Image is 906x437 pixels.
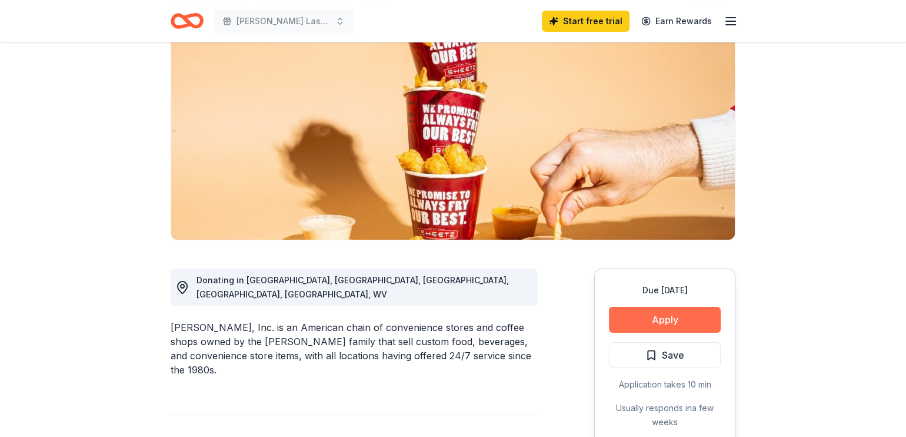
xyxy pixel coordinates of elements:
[171,320,538,377] div: [PERSON_NAME], Inc. is an American chain of convenience stores and coffee shops owned by the [PER...
[609,342,721,368] button: Save
[171,15,735,240] img: Image for Sheetz
[634,11,719,32] a: Earn Rewards
[237,14,331,28] span: [PERSON_NAME] Last [PERSON_NAME] Lock-In
[609,283,721,297] div: Due [DATE]
[213,9,354,33] button: [PERSON_NAME] Last [PERSON_NAME] Lock-In
[609,378,721,392] div: Application takes 10 min
[609,307,721,333] button: Apply
[662,347,684,363] span: Save
[609,401,721,429] div: Usually responds in a few weeks
[171,7,204,35] a: Home
[196,275,509,299] span: Donating in [GEOGRAPHIC_DATA], [GEOGRAPHIC_DATA], [GEOGRAPHIC_DATA], [GEOGRAPHIC_DATA], [GEOGRAPH...
[542,11,629,32] a: Start free trial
